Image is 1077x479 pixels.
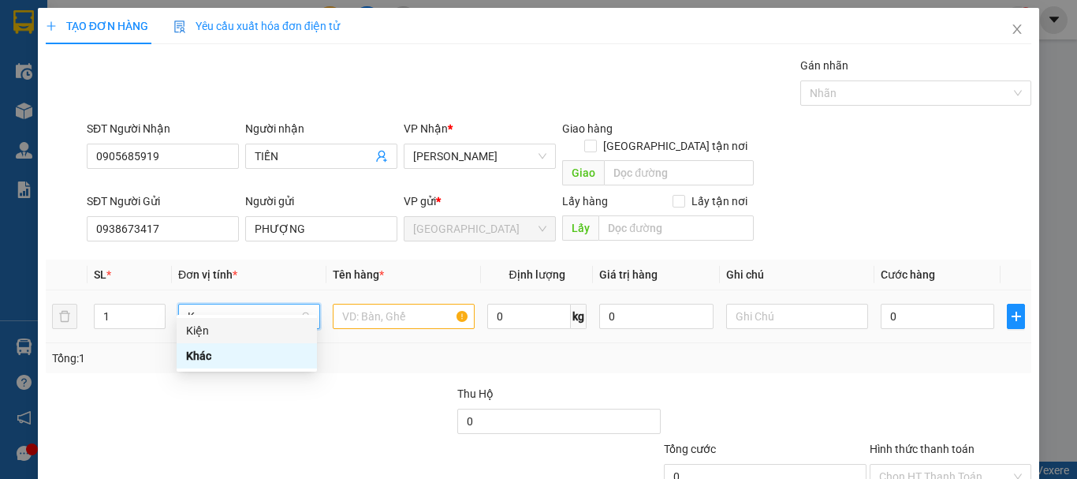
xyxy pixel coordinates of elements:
span: Tổng cước [664,443,716,455]
div: Người gửi [245,193,397,210]
button: delete [52,304,77,329]
span: Lấy: [6,88,30,103]
div: Tổng: 1 [52,350,417,367]
input: 0 [599,304,713,329]
button: Close [995,8,1039,52]
span: CR: [6,110,28,127]
span: Lấy [562,215,598,241]
span: [GEOGRAPHIC_DATA] tận nơi [597,137,754,155]
span: Yêu cầu xuất hóa đơn điện tử [173,20,340,32]
img: icon [173,21,186,33]
span: Đà Lạt [413,217,546,241]
input: Dọc đường [604,160,754,185]
span: Giao hàng [562,122,613,135]
label: Hình thức thanh toán [870,443,975,455]
span: kg [571,304,587,329]
p: Nhận: [150,9,262,41]
span: [PERSON_NAME] [150,24,262,41]
span: LINH [150,43,188,63]
span: Giá trị hàng [599,268,658,281]
div: Người nhận [245,120,397,137]
div: Kiện [186,322,307,339]
div: Kiện [177,318,317,343]
span: SL [94,268,106,281]
span: CC: [135,110,166,127]
span: Giao [562,160,604,185]
span: VP Nhận [404,122,448,135]
span: 0836444489 [150,65,244,85]
button: plus [1007,304,1025,329]
span: user-add [375,150,388,163]
span: Định lượng [509,268,565,281]
span: plus [46,21,57,32]
input: Dọc đường [598,215,754,241]
div: Khác [177,343,317,369]
label: Gán nhãn [800,59,848,72]
span: Lấy hàng [562,195,608,208]
input: Ghi Chú [726,304,868,329]
div: VP gửi [404,193,556,210]
span: 0 [158,110,166,127]
p: Gửi: [6,9,147,41]
span: Tên hàng [333,268,384,281]
span: Cước hàng [881,268,935,281]
span: plus [1008,310,1024,323]
span: Thu Hộ [457,387,494,400]
span: Giao: [150,88,179,103]
span: Kho Kiệt [413,144,546,168]
div: Khác [186,347,307,365]
span: LINH [6,43,44,63]
span: Lấy tận nơi [685,193,754,210]
span: 60.000 [32,110,80,127]
input: VD: Bàn, Ghế [333,304,475,329]
th: Ghi chú [720,260,874,290]
span: [GEOGRAPHIC_DATA] [6,24,147,41]
span: Đơn vị tính [178,268,237,281]
div: SĐT Người Gửi [87,193,239,210]
span: 0942377188 [6,65,101,85]
span: TẠO ĐƠN HÀNG [46,20,148,32]
span: close [1011,23,1023,36]
div: SĐT Người Nhận [87,120,239,137]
